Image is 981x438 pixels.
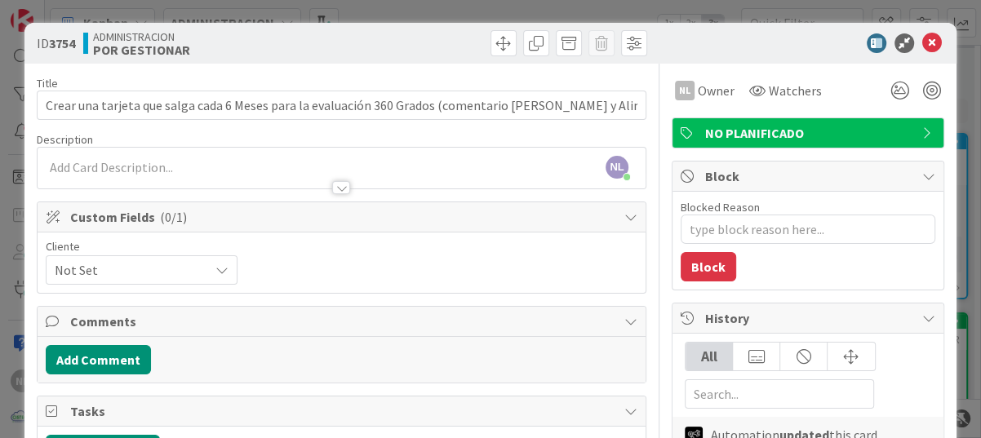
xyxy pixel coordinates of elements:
[705,308,914,328] span: History
[705,123,914,143] span: NO PLANIFICADO
[160,209,187,225] span: ( 0/1 )
[70,207,616,227] span: Custom Fields
[70,401,616,421] span: Tasks
[93,30,190,43] span: ADMINISTRACION
[46,345,151,374] button: Add Comment
[698,81,735,100] span: Owner
[37,91,646,120] input: type card name here...
[681,252,736,281] button: Block
[70,312,616,331] span: Comments
[55,259,201,281] span: Not Set
[675,81,695,100] div: NL
[46,241,237,252] div: Cliente
[606,156,628,179] span: NL
[686,343,733,370] div: All
[705,166,914,186] span: Block
[685,379,874,409] input: Search...
[49,35,75,51] b: 3754
[681,200,760,215] label: Blocked Reason
[769,81,822,100] span: Watchers
[37,132,93,147] span: Description
[37,33,75,53] span: ID
[93,43,190,56] b: POR GESTIONAR
[37,76,58,91] label: Title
